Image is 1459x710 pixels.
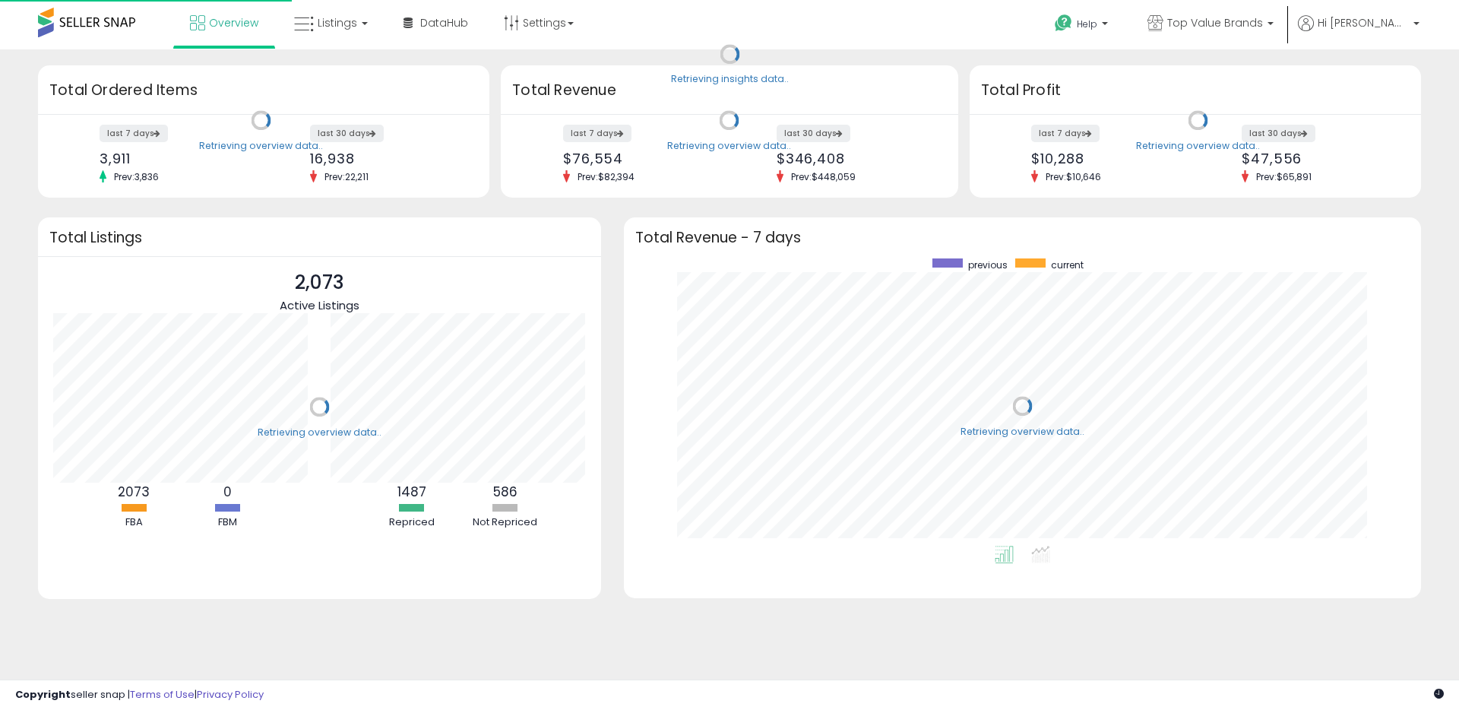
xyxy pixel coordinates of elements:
span: Top Value Brands [1167,15,1263,30]
span: Hi [PERSON_NAME] [1318,15,1409,30]
div: Retrieving overview data.. [1136,139,1260,153]
span: DataHub [420,15,468,30]
div: Retrieving overview data.. [258,426,381,439]
a: Help [1043,2,1123,49]
div: Retrieving overview data.. [961,425,1084,439]
span: Listings [318,15,357,30]
a: Hi [PERSON_NAME] [1298,15,1419,49]
span: Overview [209,15,258,30]
i: Get Help [1054,14,1073,33]
div: Retrieving overview data.. [667,139,791,153]
div: Retrieving overview data.. [199,139,323,153]
span: Help [1077,17,1097,30]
